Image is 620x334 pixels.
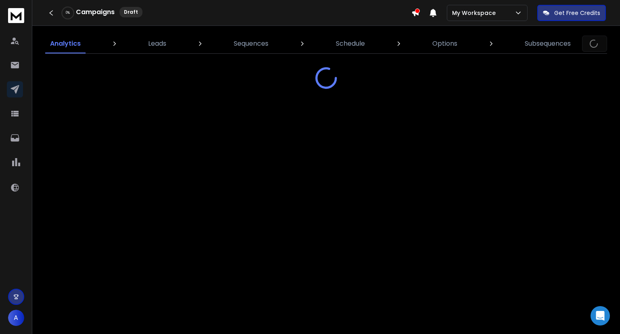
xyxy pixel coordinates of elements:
[331,34,370,53] a: Schedule
[45,34,86,53] a: Analytics
[148,39,166,49] p: Leads
[229,34,273,53] a: Sequences
[591,306,610,326] div: Open Intercom Messenger
[554,9,600,17] p: Get Free Credits
[234,39,268,49] p: Sequences
[8,310,24,326] button: A
[427,34,462,53] a: Options
[452,9,499,17] p: My Workspace
[432,39,457,49] p: Options
[66,11,70,15] p: 0 %
[8,8,24,23] img: logo
[537,5,606,21] button: Get Free Credits
[119,7,142,17] div: Draft
[525,39,571,49] p: Subsequences
[336,39,365,49] p: Schedule
[143,34,171,53] a: Leads
[76,7,115,17] h1: Campaigns
[520,34,576,53] a: Subsequences
[50,39,81,49] p: Analytics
